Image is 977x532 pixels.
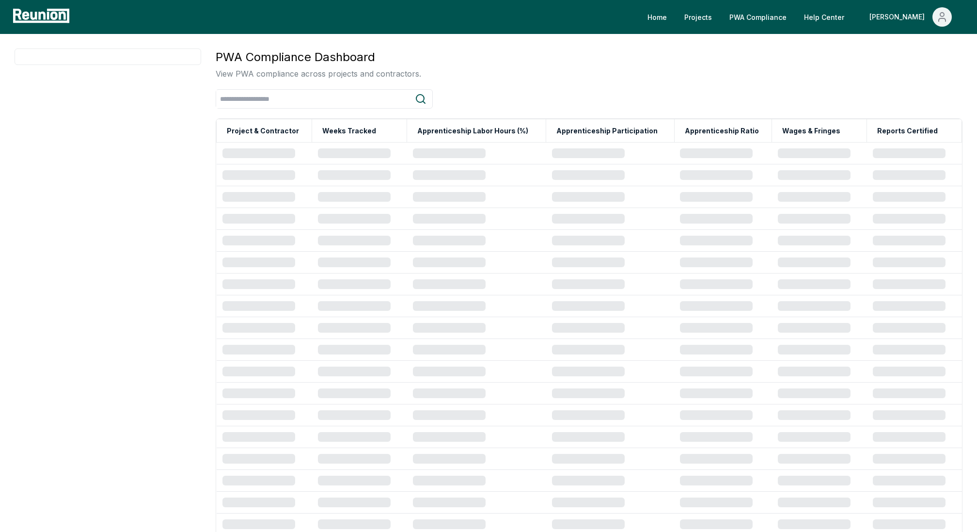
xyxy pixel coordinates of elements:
[640,7,675,27] a: Home
[677,7,720,27] a: Projects
[225,121,301,141] button: Project & Contractor
[640,7,967,27] nav: Main
[869,7,929,27] div: [PERSON_NAME]
[415,121,530,141] button: Apprenticeship Labor Hours (%)
[722,7,794,27] a: PWA Compliance
[320,121,378,141] button: Weeks Tracked
[216,48,421,66] h3: PWA Compliance Dashboard
[796,7,852,27] a: Help Center
[683,121,761,141] button: Apprenticeship Ratio
[554,121,660,141] button: Apprenticeship Participation
[216,68,421,80] p: View PWA compliance across projects and contractors.
[780,121,842,141] button: Wages & Fringes
[875,121,940,141] button: Reports Certified
[862,7,960,27] button: [PERSON_NAME]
